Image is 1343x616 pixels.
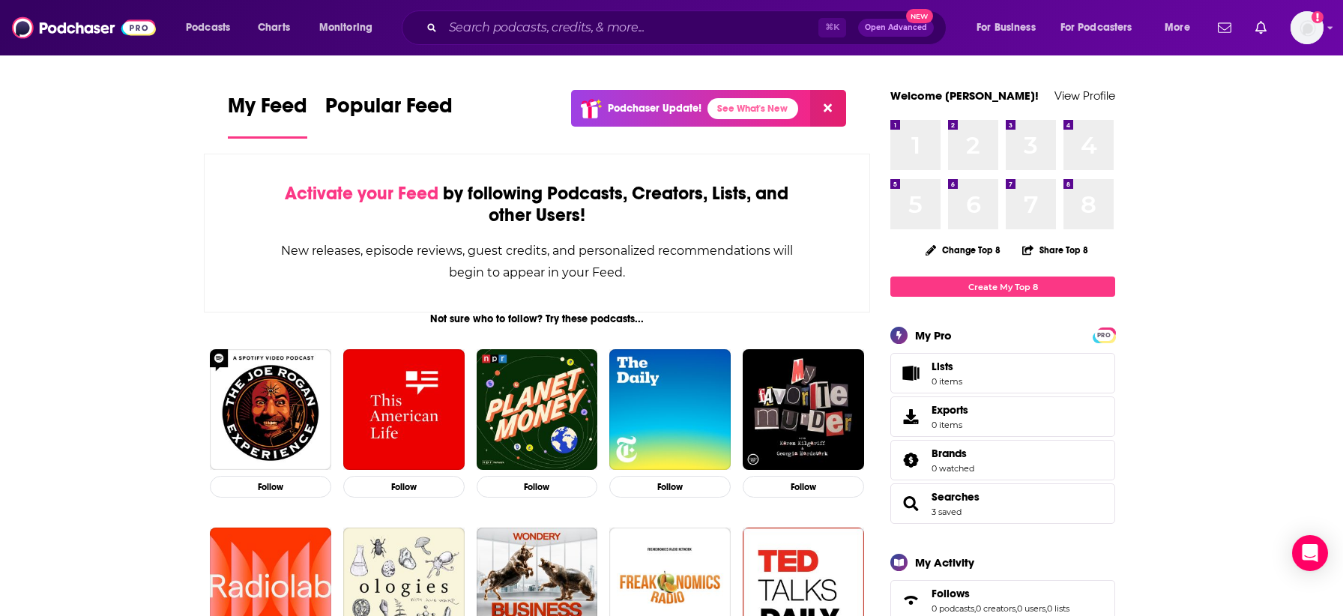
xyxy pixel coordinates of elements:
[477,476,598,498] button: Follow
[343,476,465,498] button: Follow
[890,353,1115,393] a: Lists
[186,17,230,38] span: Podcasts
[1292,535,1328,571] div: Open Intercom Messenger
[966,16,1054,40] button: open menu
[932,463,974,474] a: 0 watched
[258,17,290,38] span: Charts
[896,363,926,384] span: Lists
[743,476,864,498] button: Follow
[977,17,1036,38] span: For Business
[890,440,1115,480] span: Brands
[932,490,980,504] a: Searches
[932,420,968,430] span: 0 items
[858,19,934,37] button: Open AdvancedNew
[280,240,794,283] div: New releases, episode reviews, guest credits, and personalized recommendations will begin to appe...
[932,603,974,614] a: 0 podcasts
[1312,11,1324,23] svg: Add a profile image
[896,590,926,611] a: Follows
[210,476,331,498] button: Follow
[932,447,967,460] span: Brands
[932,360,962,373] span: Lists
[896,450,926,471] a: Brands
[932,447,974,460] a: Brands
[974,603,976,614] span: ,
[707,98,798,119] a: See What's New
[1095,329,1113,340] a: PRO
[932,507,962,517] a: 3 saved
[416,10,961,45] div: Search podcasts, credits, & more...
[325,93,453,139] a: Popular Feed
[932,360,953,373] span: Lists
[932,587,970,600] span: Follows
[896,406,926,427] span: Exports
[1045,603,1047,614] span: ,
[228,93,307,139] a: My Feed
[1291,11,1324,44] button: Show profile menu
[976,603,1015,614] a: 0 creators
[609,476,731,498] button: Follow
[890,277,1115,297] a: Create My Top 8
[932,403,968,417] span: Exports
[1095,330,1113,341] span: PRO
[204,312,870,325] div: Not sure who to follow? Try these podcasts...
[210,349,331,471] img: The Joe Rogan Experience
[906,9,933,23] span: New
[1017,603,1045,614] a: 0 users
[890,396,1115,437] a: Exports
[1165,17,1190,38] span: More
[915,555,974,570] div: My Activity
[228,93,307,127] span: My Feed
[608,102,701,115] p: Podchaser Update!
[1021,235,1089,265] button: Share Top 8
[309,16,392,40] button: open menu
[175,16,250,40] button: open menu
[1015,603,1017,614] span: ,
[1154,16,1209,40] button: open menu
[915,328,952,342] div: My Pro
[325,93,453,127] span: Popular Feed
[890,88,1039,103] a: Welcome [PERSON_NAME]!
[319,17,372,38] span: Monitoring
[609,349,731,471] img: The Daily
[743,349,864,471] img: My Favorite Murder with Karen Kilgariff and Georgia Hardstark
[1291,11,1324,44] img: User Profile
[932,376,962,387] span: 0 items
[1051,16,1154,40] button: open menu
[1249,15,1273,40] a: Show notifications dropdown
[1291,11,1324,44] span: Logged in as sashagoldin
[818,18,846,37] span: ⌘ K
[477,349,598,471] img: Planet Money
[1060,17,1132,38] span: For Podcasters
[890,483,1115,524] span: Searches
[917,241,1009,259] button: Change Top 8
[12,13,156,42] img: Podchaser - Follow, Share and Rate Podcasts
[896,493,926,514] a: Searches
[443,16,818,40] input: Search podcasts, credits, & more...
[1212,15,1237,40] a: Show notifications dropdown
[932,587,1069,600] a: Follows
[285,182,438,205] span: Activate your Feed
[280,183,794,226] div: by following Podcasts, Creators, Lists, and other Users!
[1047,603,1069,614] a: 0 lists
[1054,88,1115,103] a: View Profile
[343,349,465,471] img: This American Life
[248,16,299,40] a: Charts
[865,24,927,31] span: Open Advanced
